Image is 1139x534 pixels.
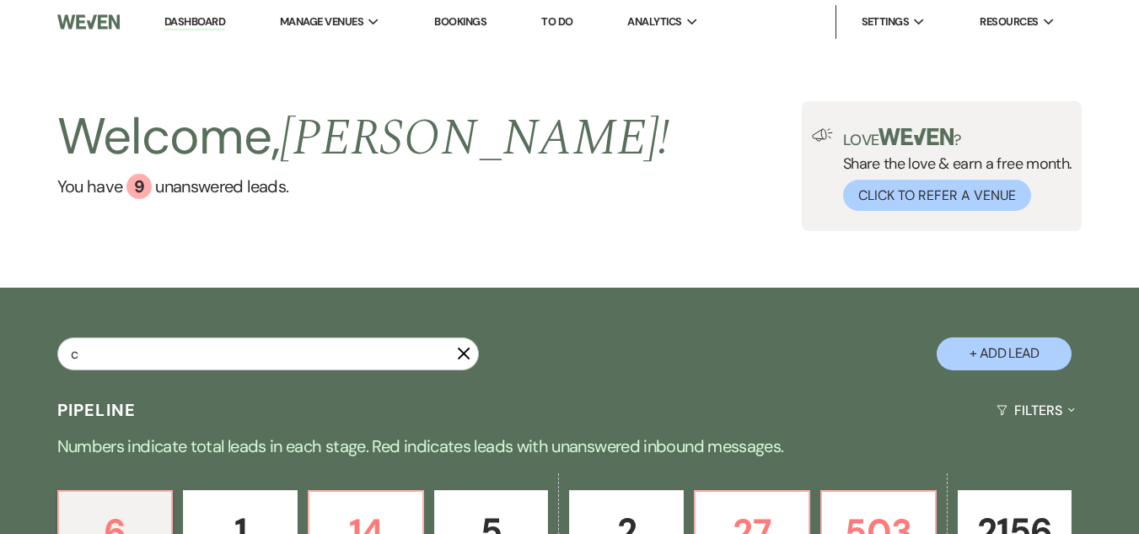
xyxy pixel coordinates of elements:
[937,337,1072,370] button: + Add Lead
[541,14,572,29] a: To Do
[980,13,1038,30] span: Resources
[280,13,363,30] span: Manage Venues
[990,388,1082,433] button: Filters
[878,128,954,145] img: weven-logo-green.svg
[126,174,152,199] div: 9
[57,174,670,199] a: You have 9 unanswered leads.
[57,398,137,422] h3: Pipeline
[843,180,1031,211] button: Click to Refer a Venue
[57,101,670,174] h2: Welcome,
[843,128,1072,148] p: Love ?
[57,337,479,370] input: Search by name, event date, email address or phone number
[812,128,833,142] img: loud-speaker-illustration.svg
[862,13,910,30] span: Settings
[833,128,1072,211] div: Share the love & earn a free month.
[57,4,121,40] img: Weven Logo
[434,14,486,29] a: Bookings
[627,13,681,30] span: Analytics
[280,100,669,177] span: [PERSON_NAME] !
[164,14,225,30] a: Dashboard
